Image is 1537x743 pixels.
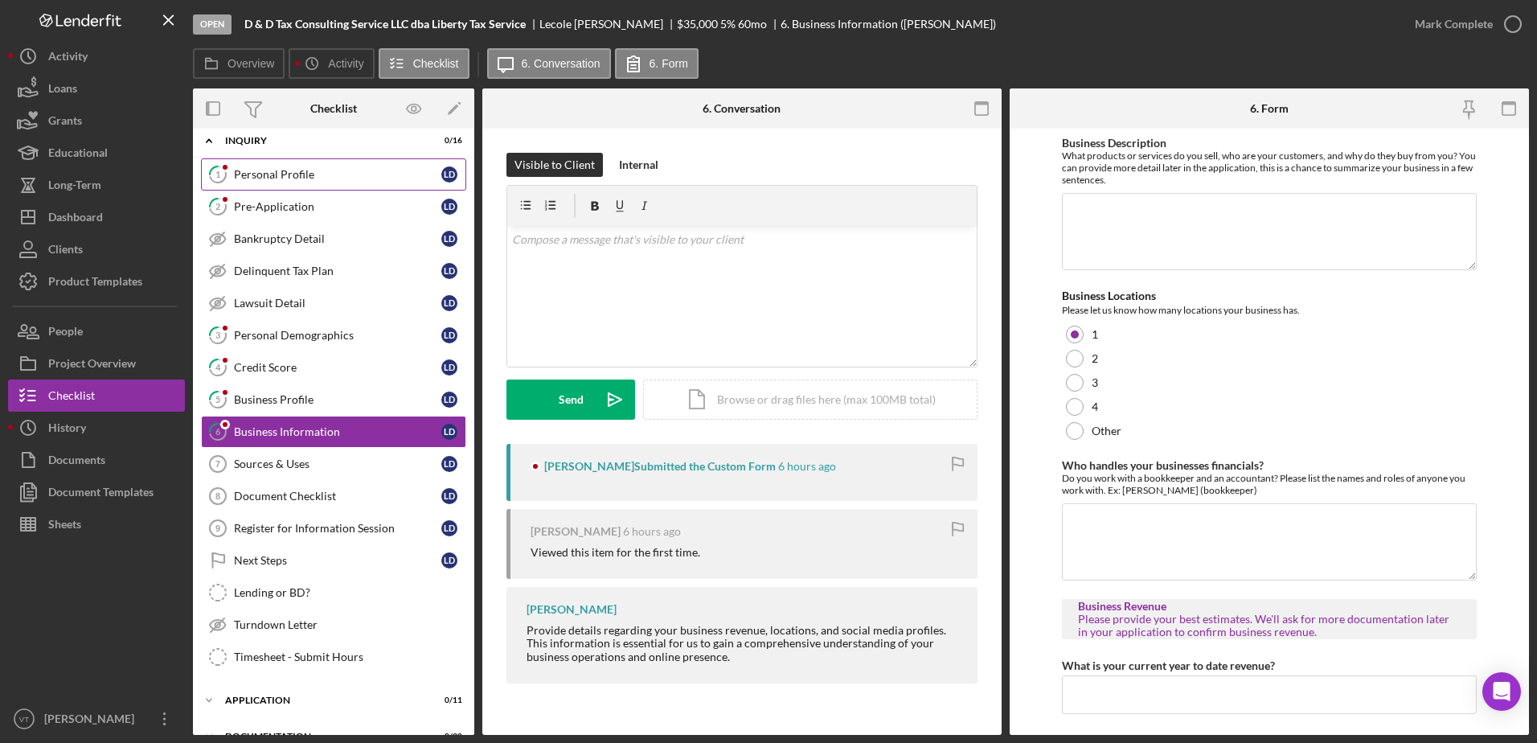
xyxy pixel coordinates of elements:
[234,232,441,245] div: Bankruptcy Detail
[8,380,185,412] button: Checklist
[539,18,677,31] div: Lecole [PERSON_NAME]
[1062,659,1275,672] label: What is your current year to date revenue?
[1092,425,1121,437] label: Other
[8,265,185,298] a: Product Templates
[328,57,363,70] label: Activity
[215,330,220,340] tspan: 3
[48,169,101,205] div: Long-Term
[201,448,466,480] a: 7Sources & UsesLD
[48,105,82,141] div: Grants
[1092,352,1098,365] label: 2
[234,554,441,567] div: Next Steps
[1250,102,1289,115] div: 6. Form
[8,169,185,201] button: Long-Term
[544,460,776,473] div: [PERSON_NAME] Submitted the Custom Form
[48,347,136,384] div: Project Overview
[506,380,635,420] button: Send
[531,525,621,538] div: [PERSON_NAME]
[201,416,466,448] a: 6Business InformationLD
[225,696,422,705] div: Application
[48,315,83,351] div: People
[8,105,185,137] a: Grants
[1062,302,1478,318] div: Please let us know how many locations your business has.
[8,315,185,347] a: People
[650,57,688,70] label: 6. Form
[522,57,600,70] label: 6. Conversation
[234,393,441,406] div: Business Profile
[1078,613,1461,638] div: Please provide your best estimates. We'll ask for more documentation later in your application to...
[234,168,441,181] div: Personal Profile
[234,361,441,374] div: Credit Score
[527,603,617,616] div: [PERSON_NAME]
[8,444,185,476] button: Documents
[48,508,81,544] div: Sheets
[1062,136,1166,150] label: Business Description
[8,201,185,233] button: Dashboard
[234,200,441,213] div: Pre-Application
[8,347,185,380] a: Project Overview
[433,136,462,146] div: 0 / 16
[433,732,462,741] div: 0 / 30
[8,72,185,105] button: Loans
[193,48,285,79] button: Overview
[1092,376,1098,389] label: 3
[506,153,603,177] button: Visible to Client
[40,703,145,739] div: [PERSON_NAME]
[201,384,466,416] a: 5Business ProfileLD
[1092,400,1098,413] label: 4
[234,425,441,438] div: Business Information
[8,703,185,735] button: VT[PERSON_NAME]
[225,732,422,741] div: Documentation
[514,153,595,177] div: Visible to Client
[201,577,466,609] a: Lending or BD?
[379,48,469,79] button: Checklist
[441,552,457,569] div: L D
[8,40,185,72] button: Activity
[48,233,83,269] div: Clients
[441,359,457,376] div: L D
[234,618,465,631] div: Turndown Letter
[201,544,466,577] a: Next StepsLD
[234,265,441,277] div: Delinquent Tax Plan
[413,57,459,70] label: Checklist
[720,18,736,31] div: 5 %
[244,18,526,31] b: D & D Tax Consulting Service LLC dba Liberty Tax Service
[1482,672,1521,711] div: Open Intercom Messenger
[234,490,441,503] div: Document Checklist
[310,102,357,115] div: Checklist
[441,231,457,247] div: L D
[215,201,220,211] tspan: 2
[201,158,466,191] a: 1Personal ProfileLD
[215,491,220,501] tspan: 8
[611,153,666,177] button: Internal
[48,444,105,480] div: Documents
[623,525,681,538] time: 2025-09-18 16:12
[234,651,465,663] div: Timesheet - Submit Hours
[201,319,466,351] a: 3Personal DemographicsLD
[8,508,185,540] button: Sheets
[48,137,108,173] div: Educational
[615,48,699,79] button: 6. Form
[441,199,457,215] div: L D
[215,426,221,437] tspan: 6
[201,609,466,641] a: Turndown Letter
[48,40,88,76] div: Activity
[527,624,961,663] div: Provide details regarding your business revenue, locations, and social media profiles. This infor...
[48,265,142,302] div: Product Templates
[677,17,718,31] span: $35,000
[8,412,185,444] button: History
[8,476,185,508] button: Document Templates
[778,460,836,473] time: 2025-09-18 16:12
[1062,150,1478,186] div: What products or services do you sell, who are your customers, and why do they buy from you? You ...
[8,137,185,169] button: Educational
[1078,600,1461,613] div: Business Revenue
[48,380,95,416] div: Checklist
